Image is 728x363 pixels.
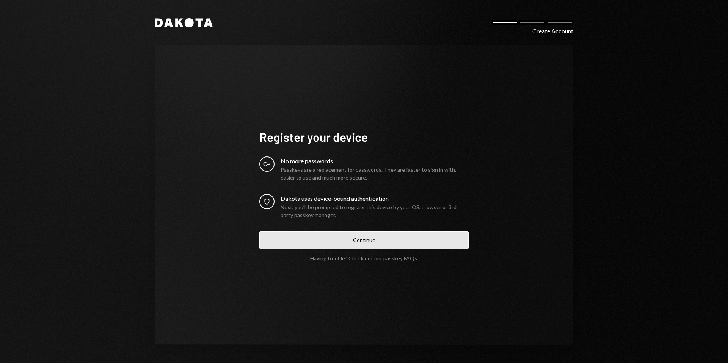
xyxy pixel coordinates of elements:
[281,203,469,219] div: Next, you’ll be prompted to register this device by your OS, browser or 3rd party passkey manager.
[281,156,469,166] div: No more passwords
[259,231,469,249] button: Continue
[383,255,417,262] a: passkey FAQs
[281,166,469,181] div: Passkeys are a replacement for passwords. They are faster to sign in with, easier to use and much...
[310,255,418,261] div: Having trouble? Check out our .
[532,27,573,36] div: Create Account
[281,194,469,203] div: Dakota uses device-bound authentication
[259,129,469,144] h1: Register your device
